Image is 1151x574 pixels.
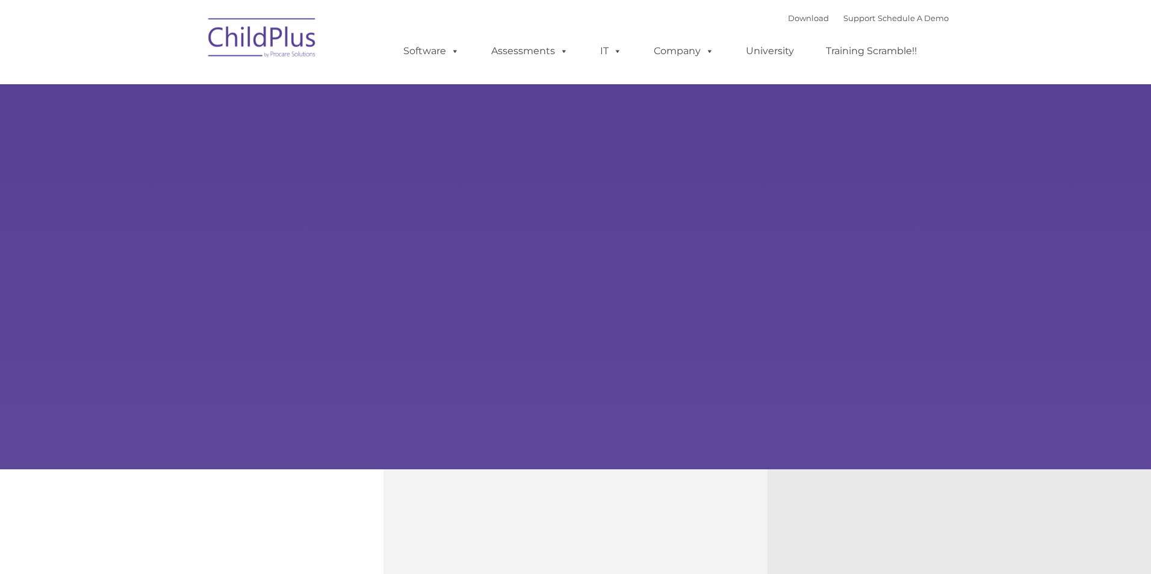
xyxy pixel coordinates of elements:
a: University [734,39,806,63]
a: Training Scramble!! [814,39,929,63]
a: Assessments [479,39,580,63]
a: IT [588,39,634,63]
font: | [788,13,949,23]
img: ChildPlus by Procare Solutions [202,10,323,70]
a: Support [843,13,875,23]
a: Download [788,13,829,23]
a: Software [391,39,471,63]
a: Schedule A Demo [878,13,949,23]
a: Company [642,39,726,63]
